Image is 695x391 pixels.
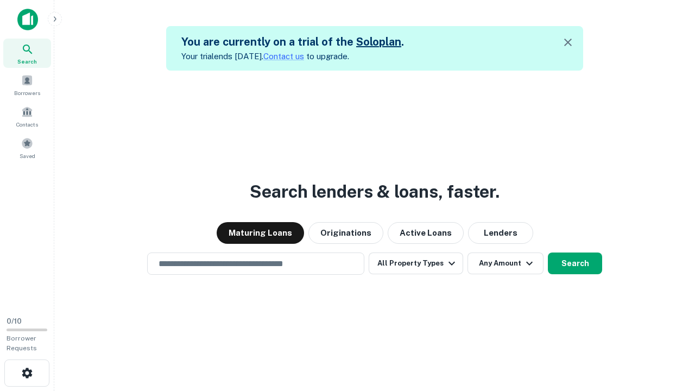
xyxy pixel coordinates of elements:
[7,317,22,325] span: 0 / 10
[3,70,51,99] a: Borrowers
[388,222,464,244] button: Active Loans
[3,39,51,68] a: Search
[217,222,304,244] button: Maturing Loans
[181,34,404,50] h5: You are currently on a trial of the .
[17,57,37,66] span: Search
[468,222,533,244] button: Lenders
[369,253,463,274] button: All Property Types
[20,152,35,160] span: Saved
[17,9,38,30] img: capitalize-icon.png
[548,253,602,274] button: Search
[3,133,51,162] a: Saved
[7,335,37,352] span: Borrower Requests
[3,102,51,131] a: Contacts
[14,89,40,97] span: Borrowers
[356,35,401,48] a: Soloplan
[181,50,404,63] p: Your trial ends [DATE]. to upgrade.
[16,120,38,129] span: Contacts
[250,179,500,205] h3: Search lenders & loans, faster.
[263,52,304,61] a: Contact us
[641,304,695,356] iframe: Chat Widget
[308,222,383,244] button: Originations
[467,253,544,274] button: Any Amount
